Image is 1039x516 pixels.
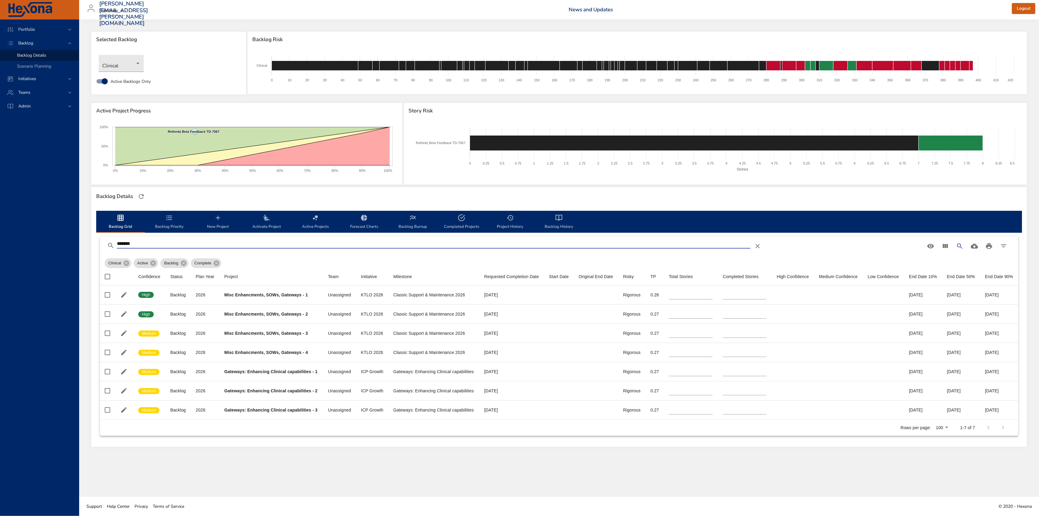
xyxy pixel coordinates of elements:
text: 1 [533,161,535,165]
span: Project [224,273,318,280]
span: Active Projects [295,214,336,230]
div: Rigorous [623,349,641,355]
text: 290 [781,78,787,82]
span: Status [170,273,186,280]
div: Unassigned [328,292,351,298]
text: 0.25 [483,161,489,165]
a: Help Center [104,500,132,513]
div: Gateways: Enhancing Clinical capabilities [393,369,475,375]
button: Edit Project Details [119,367,128,376]
span: Logout [1017,5,1030,12]
text: 240 [693,78,698,82]
b: Misc Enhancments, SOWs, Gateways - 3 [224,331,308,336]
button: Search [953,239,967,253]
span: Active Backlogs Only [111,78,151,85]
div: [DATE] [985,311,1013,317]
text: 100% [100,125,108,129]
div: Rigorous [623,292,641,298]
text: 90 [429,78,433,82]
span: Project History [490,214,531,230]
button: Edit Project Details [119,329,128,338]
div: 2026 [196,349,215,355]
button: View Columns [938,239,953,253]
span: Completed Projects [441,214,482,230]
text: 310 [816,78,822,82]
div: 0.27 [651,388,659,394]
div: Sort [723,273,759,280]
div: Backlog [170,369,186,375]
div: Classic Support & Maintenance 2026 [393,330,475,336]
a: Terms of Service [150,500,187,513]
span: Clinical [105,260,125,266]
div: [DATE] [909,311,937,317]
div: End Date 90% [985,273,1013,280]
span: Initiatives [13,76,41,82]
text: 60 [376,78,380,82]
div: Original End Date [579,273,613,280]
div: Sort [651,273,656,280]
span: Backlog [160,260,182,266]
text: 40 [341,78,344,82]
span: Backlog Details [17,52,46,58]
div: ICP Growth [361,369,384,375]
span: Initiative [361,273,384,280]
div: Sort [196,273,214,280]
span: Medium [138,350,160,355]
div: [DATE] [985,388,1013,394]
div: [DATE] [985,369,1013,375]
text: 70 [394,78,397,82]
span: TP [651,273,659,280]
text: 8.25 [995,161,1002,165]
div: Sort [138,273,160,280]
button: Edit Project Details [119,290,128,299]
text: 3 [661,161,663,165]
div: Backlog [160,258,188,268]
div: 0.27 [651,311,659,317]
span: Story Risk [409,108,1022,114]
span: Requested Completion Date [484,273,539,280]
div: 2026 [196,407,215,413]
text: 30 [323,78,327,82]
div: Initiative [361,273,377,280]
text: 8 [982,161,984,165]
div: [DATE] [985,292,1013,298]
b: Misc Enhancments, SOWs, Gateways - 2 [224,312,308,316]
div: Confidence [138,273,160,280]
text: 1.25 [547,161,553,165]
div: Sort [361,273,377,280]
text: 6.75 [899,161,906,165]
text: 60% [277,169,283,172]
div: Milestone [393,273,412,280]
div: ICP Growth [361,407,384,413]
div: [DATE] [484,292,539,298]
text: 160 [552,78,557,82]
div: Sort [579,273,613,280]
text: 0% [113,169,118,172]
div: Risky [623,273,634,280]
text: 0 [271,78,273,82]
div: Rigorous [623,369,641,375]
text: 0.5 [500,161,504,165]
div: Project [224,273,238,280]
div: Sort [328,273,339,280]
text: 280 [763,78,769,82]
div: 0.27 [651,330,659,336]
div: [DATE] [484,330,539,336]
div: [DATE] [909,388,937,394]
span: Original End Date [579,273,613,280]
text: 10 [288,78,291,82]
text: 400 [976,78,981,82]
span: Medium [138,331,160,336]
span: Medium Confidence [819,273,858,280]
text: 2.5 [628,161,632,165]
b: Gateways: Enhancing Clinical capabilities - 1 [224,369,318,374]
div: Unassigned [328,407,351,413]
button: Standard Views [923,239,938,253]
text: Stories [737,167,748,171]
span: Active [134,260,152,266]
div: Sort [623,273,634,280]
span: High [138,292,154,298]
div: [DATE] [947,349,975,355]
text: 80 [411,78,415,82]
text: 4.25 [739,161,746,165]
